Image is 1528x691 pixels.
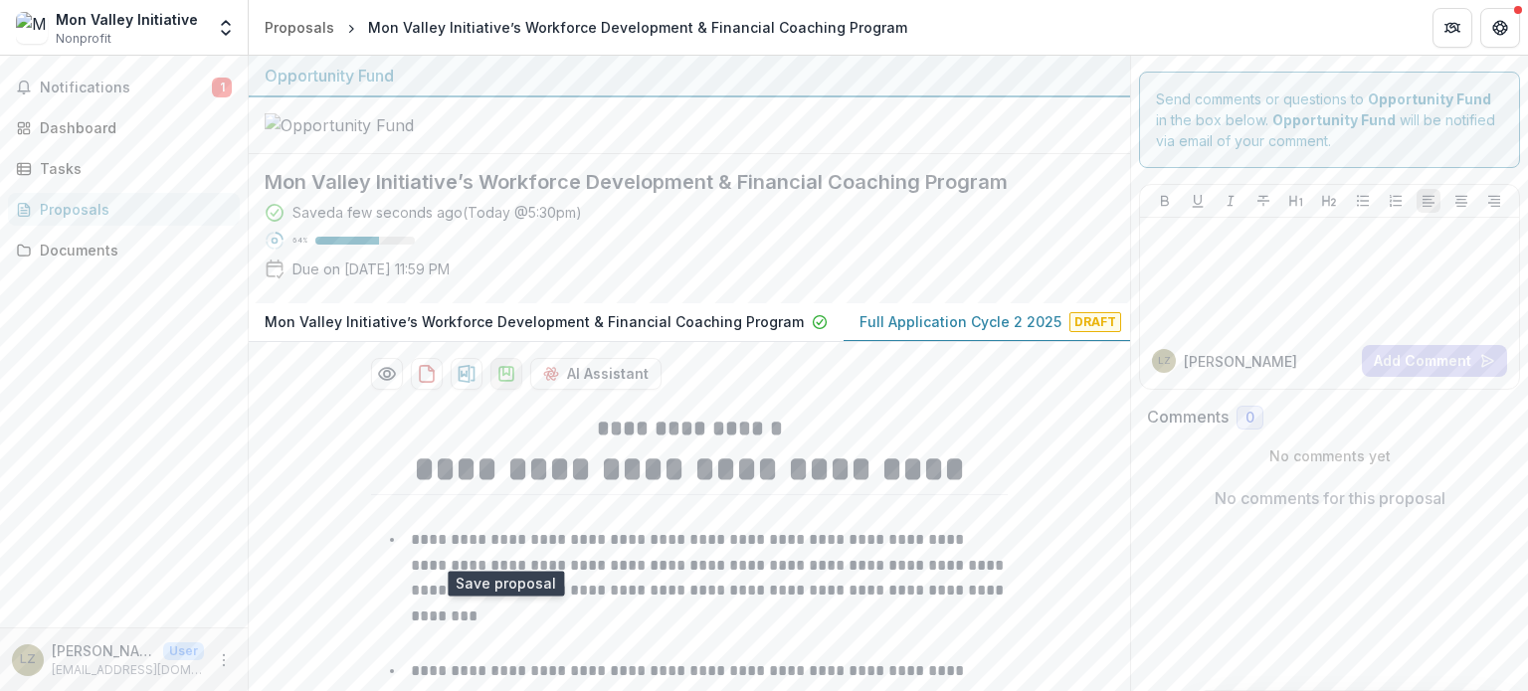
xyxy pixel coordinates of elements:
p: Due on [DATE] 11:59 PM [292,259,450,279]
a: Documents [8,234,240,266]
button: download-proposal [451,358,482,390]
h2: Comments [1147,408,1229,427]
p: [PERSON_NAME] [1184,351,1297,372]
button: More [212,648,236,672]
h2: Mon Valley Initiative’s Workforce Development & Financial Coaching Program [265,170,1082,194]
button: Strike [1251,189,1275,213]
strong: Opportunity Fund [1368,90,1491,107]
p: Mon Valley Initiative’s Workforce Development & Financial Coaching Program [265,311,804,332]
p: User [163,642,204,660]
button: Ordered List [1384,189,1408,213]
p: No comments yet [1147,445,1512,466]
div: Mon Valley Initiative’s Workforce Development & Financial Coaching Program [368,17,907,38]
button: Heading 2 [1317,189,1341,213]
button: Align Right [1482,189,1506,213]
img: Mon Valley Initiative [16,12,48,44]
p: Full Application Cycle 2 2025 [859,311,1061,332]
div: Laura R Zinski [20,653,36,666]
button: download-proposal [411,358,443,390]
button: Get Help [1480,8,1520,48]
a: Proposals [8,193,240,226]
button: Preview 383eb23d-bfd3-4758-8a27-80753513042e-1.pdf [371,358,403,390]
button: Bold [1153,189,1177,213]
span: Notifications [40,80,212,96]
span: 1 [212,78,232,97]
span: 0 [1245,410,1254,427]
nav: breadcrumb [257,13,915,42]
a: Tasks [8,152,240,185]
div: Mon Valley Initiative [56,9,198,30]
button: Open entity switcher [212,8,240,48]
div: Saved a few seconds ago ( Today @ 5:30pm ) [292,202,582,223]
button: Underline [1186,189,1210,213]
button: Align Left [1417,189,1440,213]
button: Bullet List [1351,189,1375,213]
span: Nonprofit [56,30,111,48]
button: Align Center [1449,189,1473,213]
button: Italicize [1219,189,1242,213]
div: Documents [40,240,224,260]
div: Proposals [265,17,334,38]
div: Dashboard [40,117,224,138]
a: Dashboard [8,111,240,144]
div: Tasks [40,158,224,179]
p: No comments for this proposal [1215,486,1445,510]
button: AI Assistant [530,358,662,390]
span: Draft [1069,312,1121,332]
p: 64 % [292,234,307,248]
p: [EMAIL_ADDRESS][DOMAIN_NAME] [52,661,204,679]
strong: Opportunity Fund [1272,111,1396,128]
p: [PERSON_NAME] [52,640,155,661]
button: Heading 1 [1284,189,1308,213]
div: Proposals [40,199,224,220]
button: Partners [1432,8,1472,48]
button: Notifications1 [8,72,240,103]
button: Add Comment [1362,345,1507,377]
div: Send comments or questions to in the box below. will be notified via email of your comment. [1139,72,1520,168]
div: Opportunity Fund [265,64,1114,87]
a: Proposals [257,13,342,42]
button: download-proposal [490,358,522,390]
img: Opportunity Fund [265,113,464,137]
div: Laura R Zinski [1158,356,1171,366]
